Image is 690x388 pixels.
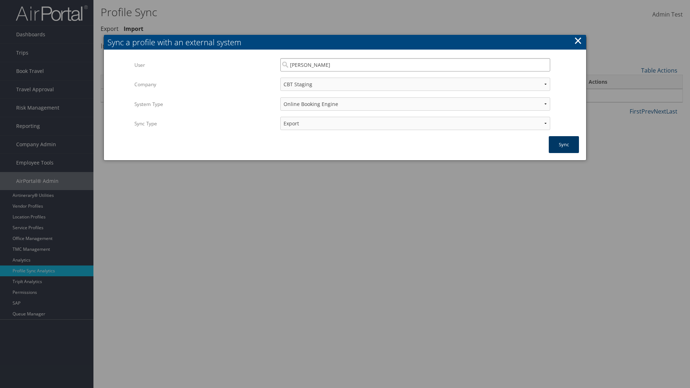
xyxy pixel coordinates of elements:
button: × [574,33,582,48]
label: User [134,58,275,72]
div: Sync a profile with an external system [107,37,586,48]
label: Company [134,78,275,91]
label: Sync Type [134,117,275,130]
button: Sync [549,136,579,153]
label: System Type [134,97,275,111]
